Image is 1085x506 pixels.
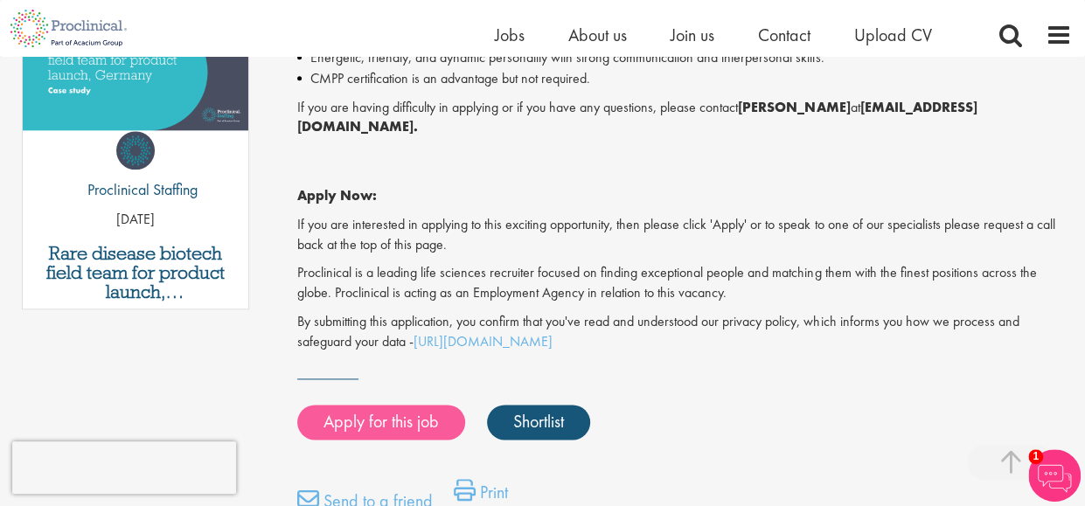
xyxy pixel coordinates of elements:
p: If you are interested in applying to this exciting opportunity, then please click 'Apply' or to s... [297,215,1072,255]
a: Apply for this job [297,405,465,440]
strong: [PERSON_NAME] [738,98,850,116]
img: Proclinical Staffing [116,131,155,170]
span: 1 [1028,449,1043,464]
a: Jobs [495,24,525,46]
a: Join us [671,24,714,46]
a: [URL][DOMAIN_NAME] [414,332,553,350]
a: About us [568,24,627,46]
p: If you are having difficulty in applying or if you have any questions, please contact at [297,98,1072,138]
a: Contact [758,24,810,46]
a: Proclinical Staffing Proclinical Staffing [74,131,198,210]
a: Shortlist [487,405,590,440]
a: Upload CV [854,24,932,46]
iframe: reCAPTCHA [12,441,236,494]
strong: [EMAIL_ADDRESS][DOMAIN_NAME]. [297,98,977,136]
img: Chatbot [1028,449,1081,502]
li: CMPP certification is an advantage but not required. [297,68,1072,89]
strong: Apply Now: [297,186,377,204]
p: Proclinical Staffing [74,178,198,201]
li: Energetic, friendly, and dynamic personality with strong communication and interpersonal skills. [297,47,1072,68]
a: Rare disease biotech field team for product launch, [GEOGRAPHIC_DATA] [31,244,240,302]
p: [DATE] [23,210,248,230]
a: Link to a post [23,13,248,168]
p: Proclinical is a leading life sciences recruiter focused on finding exceptional people and matchi... [297,263,1072,303]
p: By submitting this application, you confirm that you've read and understood our privacy policy, w... [297,312,1072,352]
